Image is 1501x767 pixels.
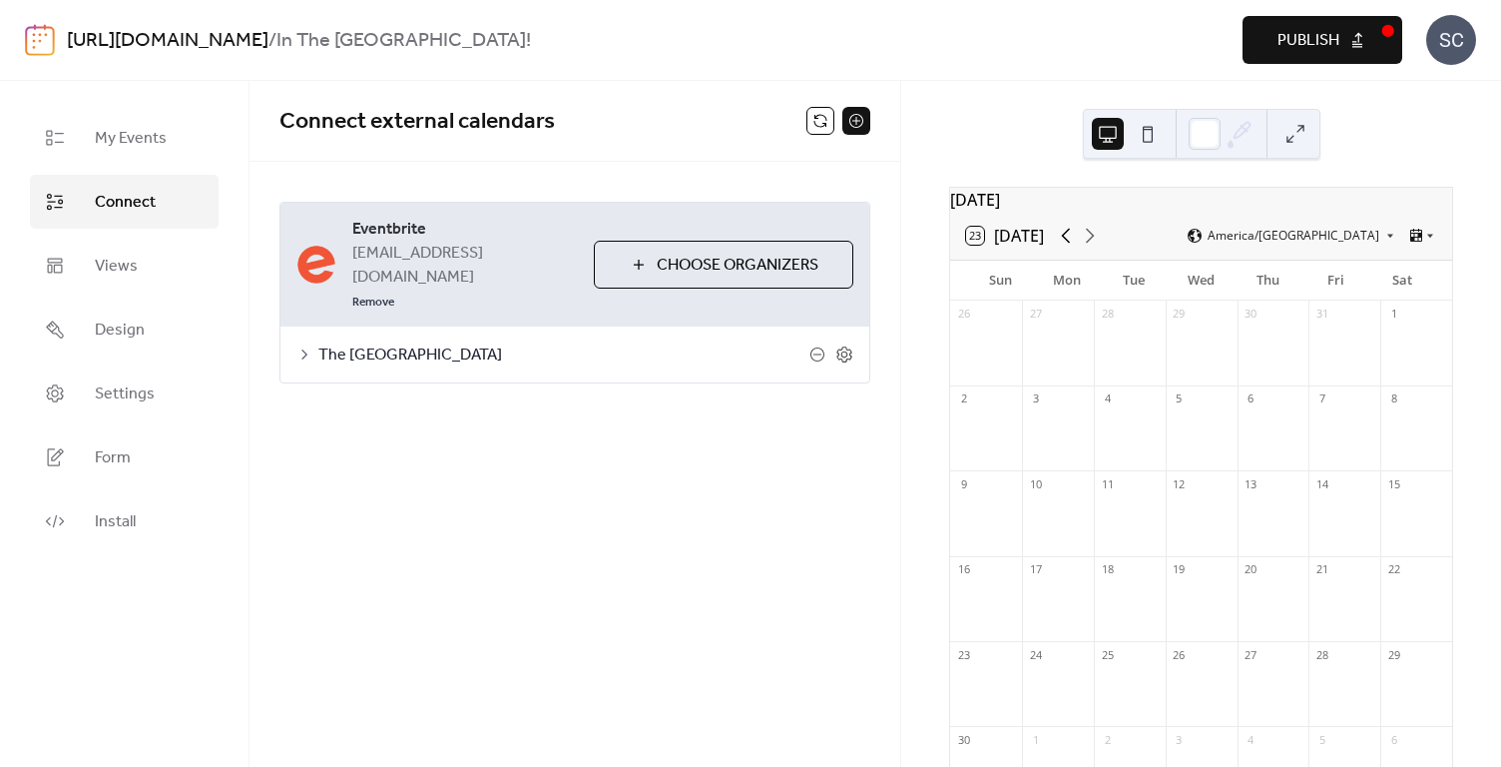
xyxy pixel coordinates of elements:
div: 29 [1386,647,1401,662]
div: 26 [956,307,971,322]
div: Sun [966,261,1033,301]
div: 8 [1386,391,1401,406]
a: [URL][DOMAIN_NAME] [67,22,268,60]
div: Fri [1302,261,1369,301]
a: Views [30,239,219,293]
div: 9 [956,476,971,491]
div: Sat [1369,261,1436,301]
div: 24 [1028,647,1043,662]
div: 23 [956,647,971,662]
div: 1 [1386,307,1401,322]
span: America/[GEOGRAPHIC_DATA] [1208,230,1379,242]
div: SC [1426,15,1476,65]
div: 3 [1028,391,1043,406]
span: Form [95,446,131,470]
div: 4 [1100,391,1115,406]
div: 31 [1314,307,1329,322]
div: 13 [1244,476,1258,491]
span: My Events [95,127,167,151]
a: Design [30,303,219,357]
div: 18 [1100,562,1115,577]
span: Settings [95,383,155,406]
div: 2 [956,391,971,406]
div: 5 [1172,391,1187,406]
div: 4 [1244,732,1258,747]
span: Choose Organizers [657,254,818,278]
div: Wed [1168,261,1235,301]
div: 19 [1172,562,1187,577]
button: Choose Organizers [594,241,853,289]
div: 25 [1100,647,1115,662]
div: 28 [1100,307,1115,322]
div: 2 [1100,732,1115,747]
div: 27 [1244,647,1258,662]
a: Install [30,494,219,548]
div: 3 [1172,732,1187,747]
button: 23[DATE] [959,222,1051,250]
div: 26 [1172,647,1187,662]
div: 28 [1314,647,1329,662]
b: In The [GEOGRAPHIC_DATA]! [276,22,531,60]
div: 29 [1172,307,1187,322]
span: The [GEOGRAPHIC_DATA] [318,344,809,368]
div: 22 [1386,562,1401,577]
b: / [268,22,276,60]
button: Publish [1243,16,1402,64]
a: My Events [30,111,219,165]
div: 12 [1172,476,1187,491]
div: 30 [956,732,971,747]
div: 20 [1244,562,1258,577]
span: Remove [352,295,394,311]
div: 7 [1314,391,1329,406]
span: [EMAIL_ADDRESS][DOMAIN_NAME] [352,242,578,290]
div: 6 [1244,391,1258,406]
a: Settings [30,367,219,420]
span: Views [95,255,138,279]
span: Install [95,510,136,534]
div: 14 [1314,476,1329,491]
a: Form [30,430,219,484]
div: 17 [1028,562,1043,577]
div: 27 [1028,307,1043,322]
div: 30 [1244,307,1258,322]
div: [DATE] [950,188,1452,212]
span: Design [95,319,145,343]
span: Connect [95,191,156,215]
a: Connect [30,175,219,229]
div: 1 [1028,732,1043,747]
img: eventbrite [296,245,336,285]
div: 16 [956,562,971,577]
div: Mon [1034,261,1101,301]
div: 5 [1314,732,1329,747]
span: Publish [1277,29,1339,53]
img: logo [25,24,55,56]
div: 11 [1100,476,1115,491]
div: 15 [1386,476,1401,491]
div: 21 [1314,562,1329,577]
div: 6 [1386,732,1401,747]
span: Connect external calendars [279,100,555,144]
div: Tue [1101,261,1168,301]
span: Eventbrite [352,218,578,242]
div: 10 [1028,476,1043,491]
div: Thu [1235,261,1301,301]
